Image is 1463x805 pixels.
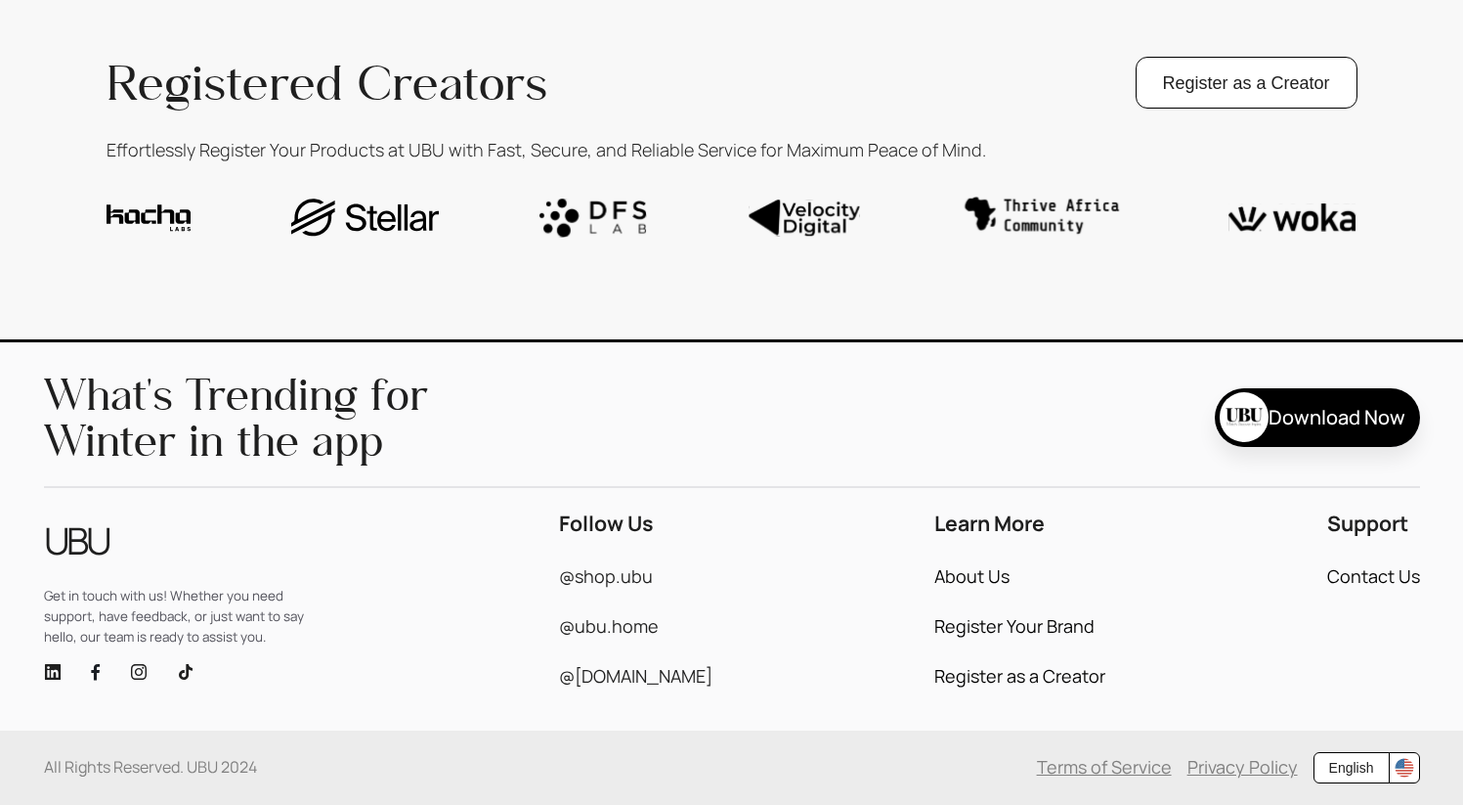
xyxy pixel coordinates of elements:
[1269,404,1405,430] span: Download Now
[1187,758,1298,777] a: Privacy Policy
[291,190,439,246] img: img2
[130,663,148,684] a: instagram
[1329,757,1374,779] span: English
[559,567,653,586] a: @shop.ubu
[559,617,659,636] a: @ubu.home
[559,667,712,686] a: @[DOMAIN_NAME]
[177,663,194,681] span: tik-tok
[934,512,1045,536] span: Learn More
[130,663,148,681] span: instagram
[1327,567,1420,586] a: Contact Us
[44,663,62,681] span: linkedin
[1395,758,1414,778] img: KCP9hNw1sZAAAAAElFTkSuQmCC
[107,56,547,110] span: Registered Creators
[559,564,653,588] span: @shop.ubu
[1228,190,1356,246] img: img6
[177,663,194,684] a: tik-tok
[44,663,62,684] a: linkedin
[749,190,860,246] img: img4
[44,372,533,463] span: What's Trending for Winter in the app
[934,567,1010,586] a: About Us
[559,512,654,536] span: Follow Us
[1136,57,1357,109] button: Register as a Creator
[44,586,337,648] span: Get in touch with us! Whether you need support, have feedback, or just want to say hello, our tea...
[1162,71,1329,96] span: Register as a Creator
[1037,758,1172,777] a: Terms of Service
[44,758,257,777] span: All Rights Reserved. UBU 2024
[961,190,1128,246] img: img5
[934,617,1095,636] a: Register Your Brand
[1327,512,1408,536] span: Support
[1313,752,1390,783] button: English
[107,190,191,246] img: img1
[539,190,647,246] img: img3
[44,512,109,570] span: UBU
[934,667,1105,686] a: Register as a Creator
[91,663,101,681] img: fb-logo
[559,664,712,688] span: @[DOMAIN_NAME]
[1220,392,1269,441] img: store
[107,140,986,161] span: Effortlessly Register Your Products at UBU with Fast, Secure, and Reliable Service for Maximum Pe...
[559,614,659,638] span: @ubu.home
